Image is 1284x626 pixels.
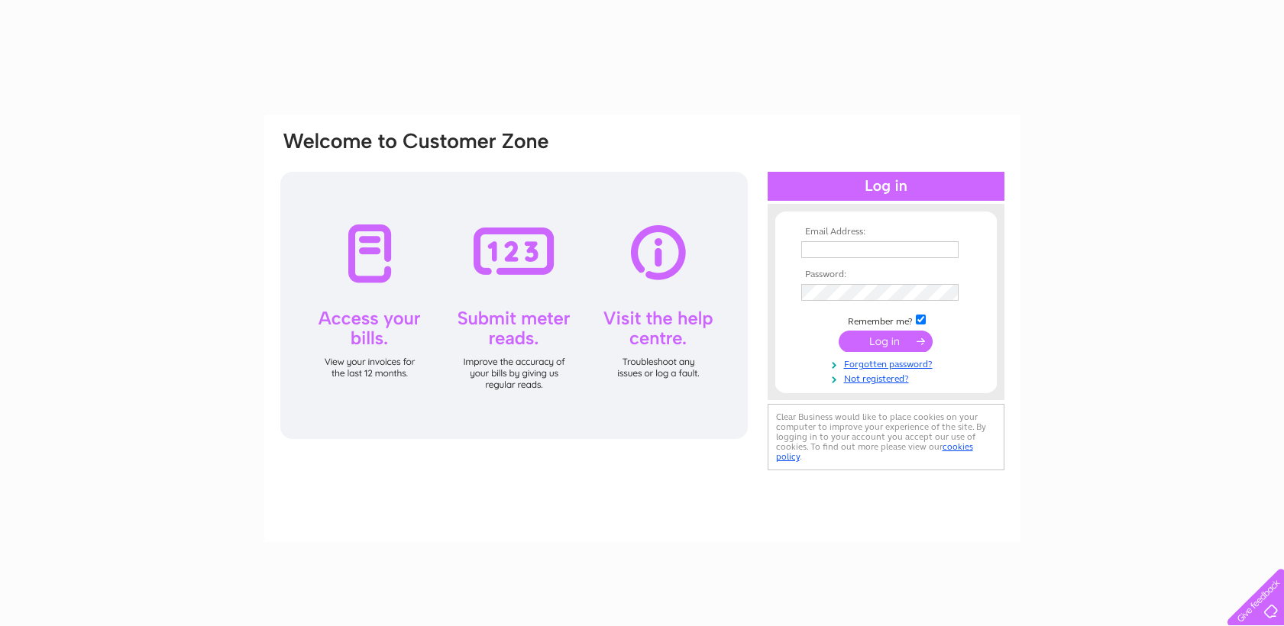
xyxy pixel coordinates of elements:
th: Password: [797,269,975,280]
div: Clear Business would like to place cookies on your computer to improve your experience of the sit... [768,404,1004,470]
a: Forgotten password? [801,356,975,370]
td: Remember me? [797,312,975,328]
input: Submit [839,331,933,352]
a: cookies policy [776,441,973,462]
a: Not registered? [801,370,975,385]
th: Email Address: [797,227,975,237]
